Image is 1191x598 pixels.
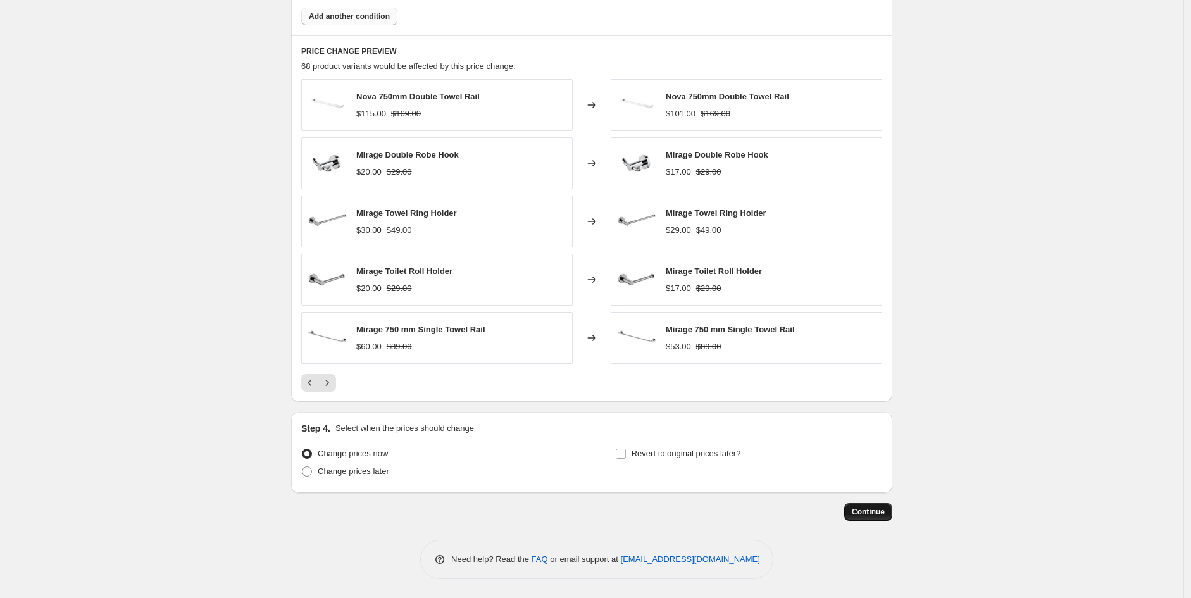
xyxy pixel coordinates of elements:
strike: $29.00 [387,282,412,295]
strike: $29.00 [696,166,721,178]
div: $30.00 [356,224,382,237]
button: Next [318,374,336,392]
a: FAQ [532,554,548,564]
button: Previous [301,374,319,392]
div: $17.00 [666,166,691,178]
a: [EMAIL_ADDRESS][DOMAIN_NAME] [621,554,760,564]
span: Mirage Toilet Roll Holder [666,266,762,276]
div: $101.00 [666,108,695,120]
strike: $49.00 [696,224,721,237]
span: Mirage Towel Ring Holder [666,208,766,218]
img: 1_1024x1024_229d1552-b694-4adf-b83c-8f6ca9b09bab_80x.jpg [618,202,656,240]
span: Need help? Read the [451,554,532,564]
img: MIR24_5982b825-1ba6-4e96-9a00-6e54d7e3dd6a_80x.jpg [308,319,346,357]
h6: PRICE CHANGE PREVIEW [301,46,882,56]
strike: $89.00 [696,340,721,353]
img: 1_1024x1024_567cc564-72a4-43d0-bbf4-abbbf162a6e9_80x.jpg [308,261,346,299]
span: Mirage Toilet Roll Holder [356,266,452,276]
span: Continue [852,507,885,517]
strike: $169.00 [391,108,421,120]
h2: Step 4. [301,422,330,435]
strike: $29.00 [696,282,721,295]
button: Add another condition [301,8,397,25]
div: $20.00 [356,282,382,295]
span: Mirage 750 mm Single Towel Rail [356,325,485,334]
div: $17.00 [666,282,691,295]
span: Change prices later [318,466,389,476]
span: Mirage 750 mm Single Towel Rail [666,325,795,334]
span: Mirage Double Robe Hook [356,150,459,159]
strike: $89.00 [387,340,412,353]
img: MIR24_5982b825-1ba6-4e96-9a00-6e54d7e3dd6a_80x.jpg [618,319,656,357]
img: 1_1024x1024_229d1552-b694-4adf-b83c-8f6ca9b09bab_80x.jpg [308,202,346,240]
button: Continue [844,503,892,521]
span: Add another condition [309,11,390,22]
img: NVA72_80x.png [618,86,656,124]
div: $115.00 [356,108,386,120]
nav: Pagination [301,374,336,392]
img: MIR53-2CR5053-1CR-normal-image_80x.jpg [618,144,656,182]
strike: $29.00 [387,166,412,178]
span: Nova 750mm Double Towel Rail [356,92,480,101]
span: or email support at [548,554,621,564]
p: Select when the prices should change [335,422,474,435]
span: 68 product variants would be affected by this price change: [301,61,516,71]
strike: $49.00 [387,224,412,237]
div: $29.00 [666,224,691,237]
div: $60.00 [356,340,382,353]
span: Mirage Double Robe Hook [666,150,768,159]
span: Revert to original prices later? [632,449,741,458]
strike: $169.00 [701,108,730,120]
img: 1_1024x1024_567cc564-72a4-43d0-bbf4-abbbf162a6e9_80x.jpg [618,261,656,299]
span: Change prices now [318,449,388,458]
div: $20.00 [356,166,382,178]
span: Mirage Towel Ring Holder [356,208,457,218]
div: $53.00 [666,340,691,353]
span: Nova 750mm Double Towel Rail [666,92,789,101]
img: NVA72_80x.png [308,86,346,124]
img: MIR53-2CR5053-1CR-normal-image_80x.jpg [308,144,346,182]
